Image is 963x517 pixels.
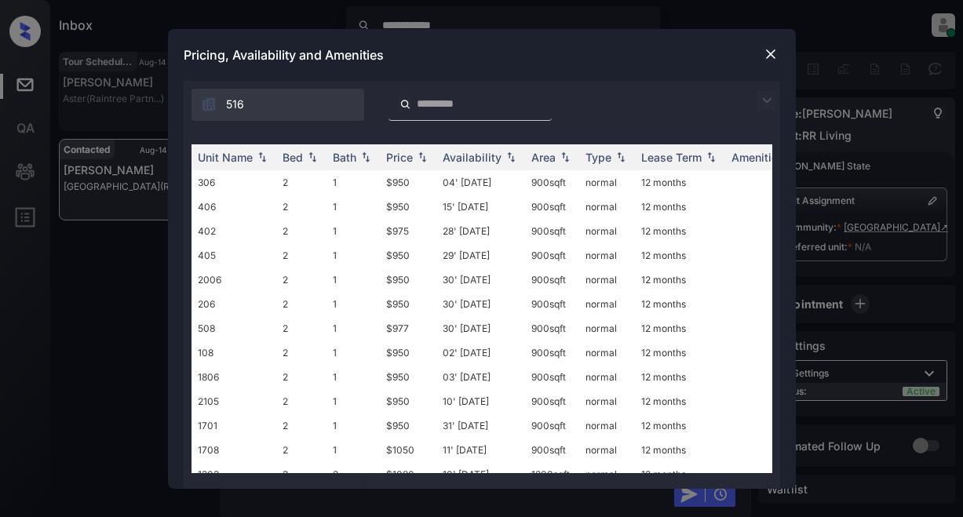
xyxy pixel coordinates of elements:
td: 2 [276,243,326,268]
td: 12 months [635,219,725,243]
img: sorting [503,151,519,162]
td: 2 [276,195,326,219]
td: normal [579,170,635,195]
td: 900 sqft [525,268,579,292]
span: 516 [226,96,244,113]
td: 900 sqft [525,316,579,340]
td: 406 [192,195,276,219]
td: 1 [326,389,380,413]
td: normal [579,340,635,365]
td: 3 [276,462,326,486]
td: 12 months [635,340,725,365]
td: 2 [276,292,326,316]
td: 30' [DATE] [436,292,525,316]
td: $950 [380,389,436,413]
td: $950 [380,170,436,195]
td: normal [579,389,635,413]
td: 1 [326,219,380,243]
td: 15' [DATE] [436,195,525,219]
td: 900 sqft [525,219,579,243]
div: Unit Name [198,151,253,164]
td: 1200 sqft [525,462,579,486]
td: 2 [276,316,326,340]
td: 12 months [635,389,725,413]
img: sorting [613,151,629,162]
div: Area [531,151,556,164]
td: 2 [276,340,326,365]
td: normal [579,243,635,268]
td: 12 months [635,413,725,438]
td: 1 [326,413,380,438]
img: sorting [358,151,374,162]
td: 31' [DATE] [436,413,525,438]
td: 28' [DATE] [436,219,525,243]
td: 2 [276,389,326,413]
td: $1080 [380,462,436,486]
td: 900 sqft [525,195,579,219]
td: 04' [DATE] [436,170,525,195]
img: sorting [703,151,719,162]
td: 900 sqft [525,438,579,462]
img: sorting [254,151,270,162]
img: icon-zuma [399,97,411,111]
td: 900 sqft [525,389,579,413]
img: sorting [557,151,573,162]
td: 2 [276,268,326,292]
td: 508 [192,316,276,340]
td: normal [579,268,635,292]
div: Bed [283,151,303,164]
td: $950 [380,243,436,268]
td: 1 [326,438,380,462]
td: 2 [326,462,380,486]
td: 900 sqft [525,413,579,438]
td: 12 months [635,316,725,340]
td: 30' [DATE] [436,316,525,340]
img: icon-zuma [201,96,217,112]
div: Lease Term [641,151,702,164]
div: Type [585,151,611,164]
td: 2006 [192,268,276,292]
td: 1 [326,340,380,365]
td: 1708 [192,438,276,462]
td: normal [579,292,635,316]
td: 1 [326,243,380,268]
td: 900 sqft [525,243,579,268]
td: normal [579,195,635,219]
div: Amenities [731,151,784,164]
td: $950 [380,365,436,389]
div: Price [386,151,413,164]
td: 306 [192,170,276,195]
td: $950 [380,340,436,365]
td: normal [579,316,635,340]
div: Bath [333,151,356,164]
td: 900 sqft [525,365,579,389]
td: $1050 [380,438,436,462]
td: $975 [380,219,436,243]
td: $977 [380,316,436,340]
td: 206 [192,292,276,316]
td: $950 [380,413,436,438]
td: 12 months [635,170,725,195]
td: 405 [192,243,276,268]
td: normal [579,462,635,486]
td: $950 [380,195,436,219]
td: 1 [326,292,380,316]
td: 10' [DATE] [436,389,525,413]
div: Pricing, Availability and Amenities [168,29,796,81]
td: 2 [276,365,326,389]
td: 29' [DATE] [436,243,525,268]
td: normal [579,413,635,438]
td: 12 months [635,438,725,462]
td: 402 [192,219,276,243]
td: 1 [326,170,380,195]
td: 2 [276,219,326,243]
td: 1806 [192,365,276,389]
td: 12 months [635,365,725,389]
td: 1 [326,365,380,389]
td: $950 [380,292,436,316]
td: 12 months [635,195,725,219]
td: 1 [326,195,380,219]
td: 1 [326,316,380,340]
td: 2105 [192,389,276,413]
img: sorting [305,151,320,162]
